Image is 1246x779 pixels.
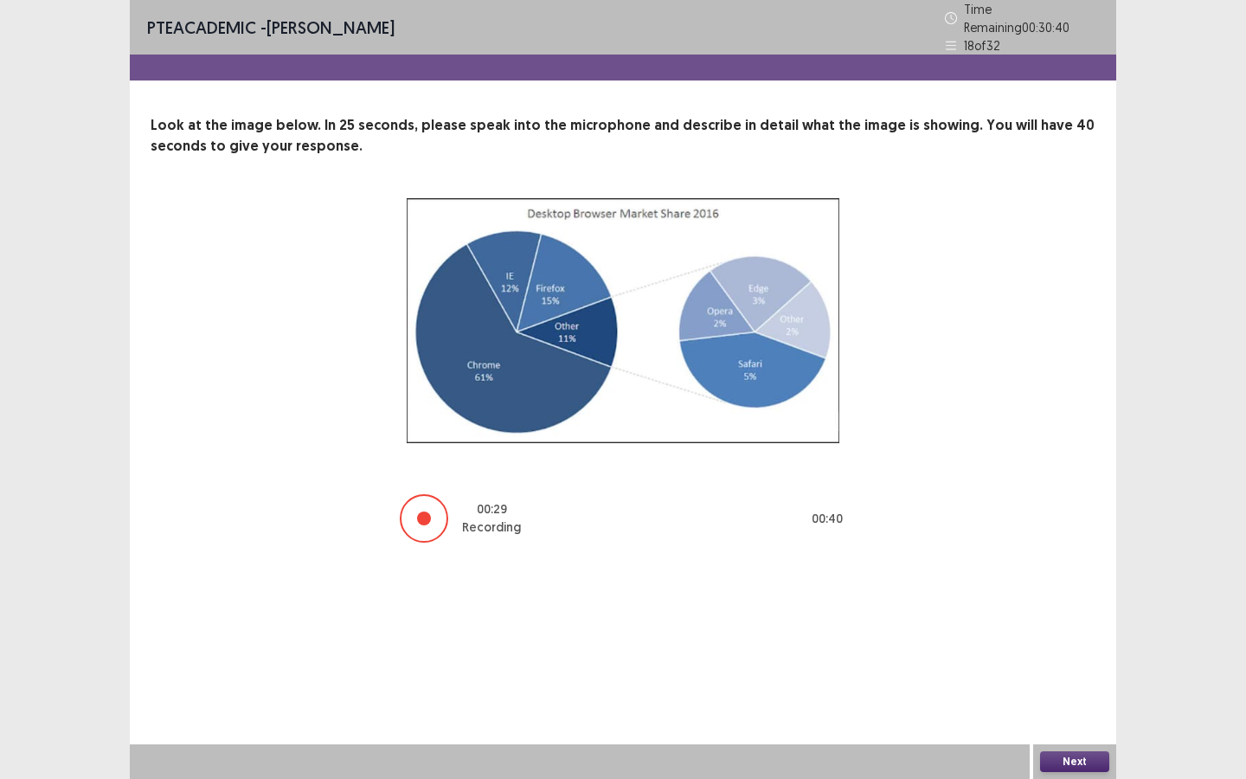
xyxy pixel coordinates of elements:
[964,36,1000,55] p: 18 of 32
[151,115,1095,157] p: Look at the image below. In 25 seconds, please speak into the microphone and describe in detail w...
[812,510,843,528] p: 00 : 40
[407,198,839,443] img: image-description
[147,15,395,41] p: - [PERSON_NAME]
[477,500,507,518] p: 00 : 29
[1040,751,1109,772] button: Next
[462,518,521,537] p: Recording
[147,16,256,38] span: PTE academic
